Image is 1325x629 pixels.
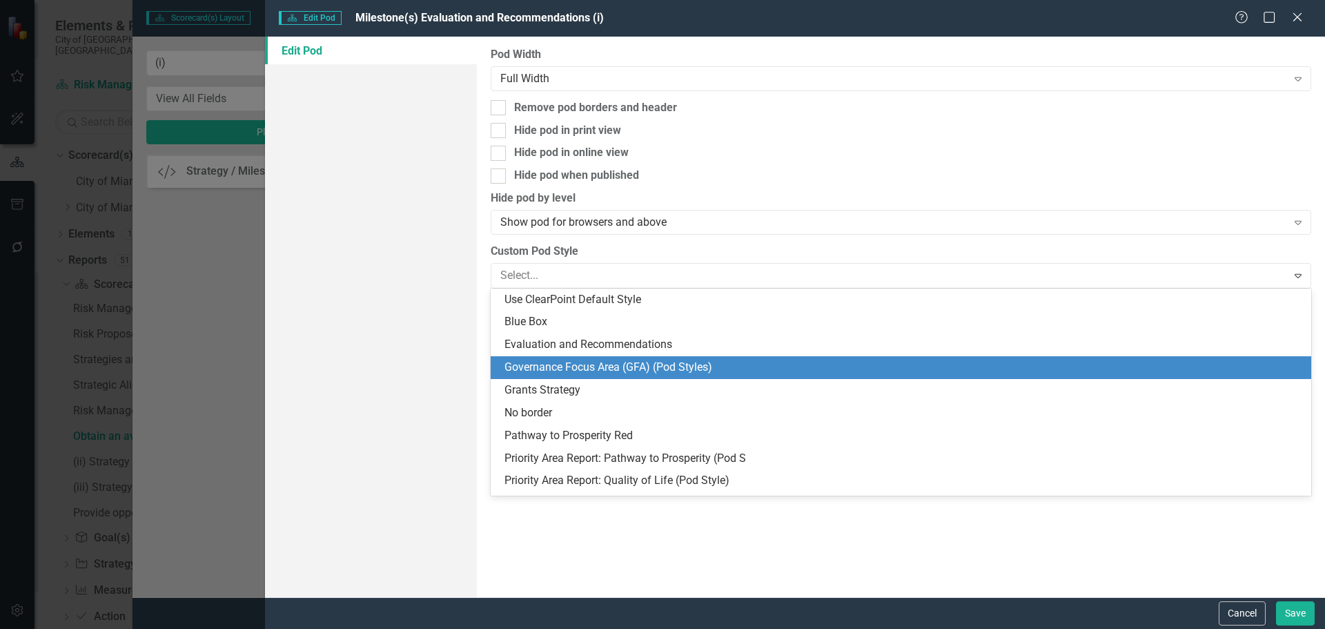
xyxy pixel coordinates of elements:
label: Hide pod by level [491,191,1311,206]
div: Full Width [500,70,1286,86]
button: Save [1276,601,1315,626]
div: Priority Area Report: Pathway to Prosperity (Pod S [504,451,1303,467]
div: Pathway to Prosperity Red [504,428,1303,444]
div: Hide pod in print view [514,123,621,139]
button: Cancel [1219,601,1266,626]
div: Use ClearPoint Default Style [504,292,1303,308]
div: Hide pod when published [514,168,639,184]
div: Hide pod in online view [514,145,629,161]
div: Blue Box [504,314,1303,330]
div: Grants Strategy [504,383,1303,398]
div: Remove pod borders and header [514,100,677,116]
label: Custom Pod Style [491,244,1311,260]
div: Show pod for browsers and above [500,215,1286,231]
div: Governance Focus Area (GFA) (Pod Styles) [504,360,1303,376]
a: Edit Pod [265,37,477,64]
div: Priority Area Report: Quality of Life (Pod Style) [504,473,1303,489]
label: Pod Width [491,47,1311,63]
div: No border [504,405,1303,421]
span: Edit Pod [279,11,342,25]
div: Evaluation and Recommendations [504,337,1303,353]
span: Milestone(s) Evaluation and Recommendations (i) [355,11,604,24]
